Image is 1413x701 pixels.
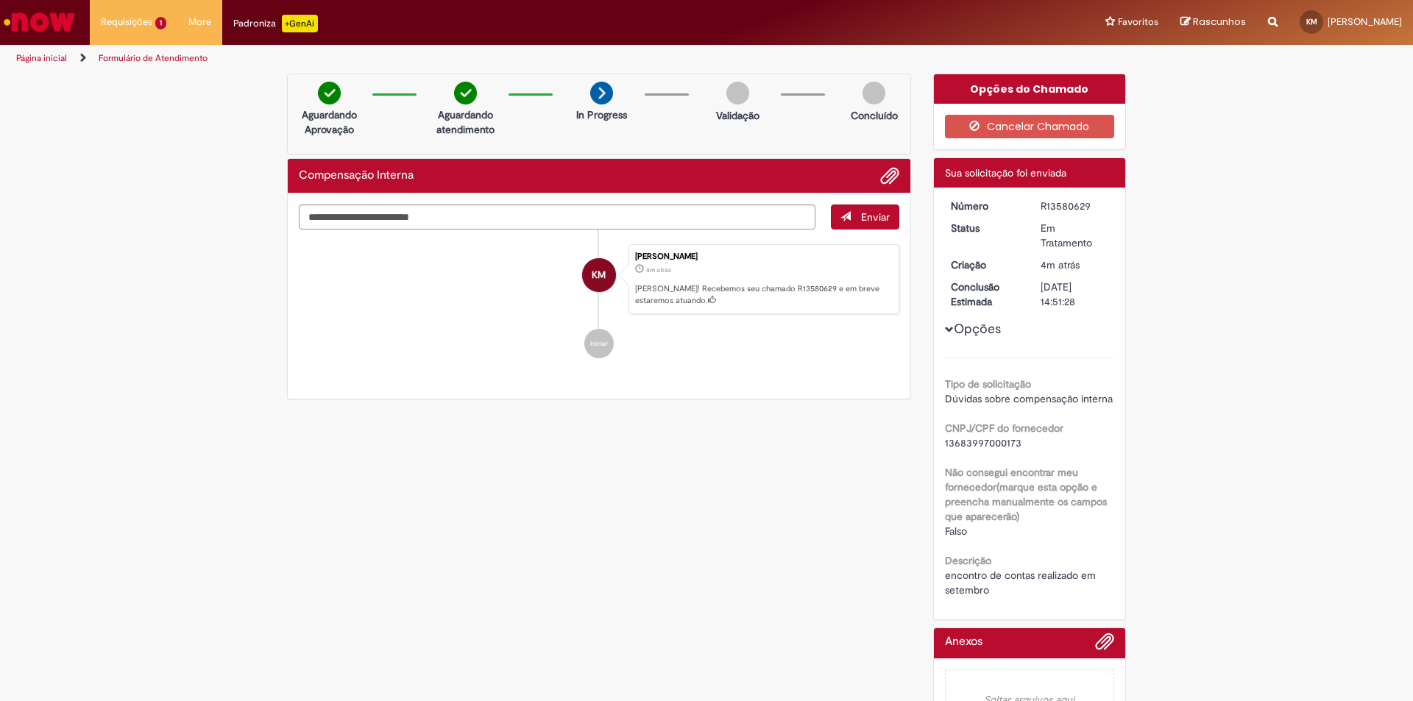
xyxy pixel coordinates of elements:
img: arrow-next.png [590,82,613,104]
button: Adicionar anexos [1095,632,1114,658]
a: Rascunhos [1180,15,1246,29]
span: [PERSON_NAME] [1328,15,1402,28]
div: Opções do Chamado [934,74,1126,104]
span: encontro de contas realizado em setembro [945,569,1099,597]
img: check-circle-green.png [318,82,341,104]
p: Aguardando atendimento [430,107,501,137]
span: Enviar [861,210,890,224]
dt: Status [940,221,1030,235]
div: Em Tratamento [1041,221,1109,250]
span: 4m atrás [646,266,671,274]
dt: Conclusão Estimada [940,280,1030,309]
span: More [188,15,211,29]
div: Padroniza [233,15,318,32]
p: Validação [716,108,759,123]
b: Tipo de solicitação [945,377,1031,391]
a: Página inicial [16,52,67,64]
time: 30/09/2025 10:51:26 [646,266,671,274]
div: [PERSON_NAME] [635,252,891,261]
ul: Histórico de tíquete [299,229,899,374]
span: 13683997000173 [945,436,1021,449]
textarea: Digite sua mensagem aqui... [299,204,815,229]
a: Formulário de Atendimento [99,52,208,64]
span: Falso [945,524,967,538]
p: +GenAi [282,15,318,32]
h2: Anexos [945,636,982,649]
li: Kelly Marendaz [299,244,899,315]
h2: Compensação Interna Histórico de tíquete [299,169,414,182]
span: 1 [155,17,166,29]
span: Rascunhos [1193,15,1246,29]
img: ServiceNow [1,7,77,37]
p: In Progress [576,107,627,122]
time: 30/09/2025 10:51:26 [1041,258,1080,271]
span: Requisições [101,15,152,29]
img: img-circle-grey.png [863,82,885,104]
dt: Criação [940,257,1030,272]
p: Aguardando Aprovação [294,107,365,137]
span: Favoritos [1118,15,1158,29]
span: 4m atrás [1041,258,1080,271]
div: [DATE] 14:51:28 [1041,280,1109,309]
button: Cancelar Chamado [945,115,1115,138]
button: Enviar [831,204,899,229]
span: Sua solicitação foi enviada [945,166,1066,179]
span: KM [1306,17,1317,26]
dt: Número [940,199,1030,213]
b: Descrição [945,554,991,567]
div: R13580629 [1041,199,1109,213]
button: Adicionar anexos [880,166,899,185]
span: KM [592,257,606,293]
p: Concluído [851,108,898,123]
p: [PERSON_NAME]! Recebemos seu chamado R13580629 e em breve estaremos atuando. [635,283,891,306]
b: CNPJ/CPF do fornecedor [945,421,1063,435]
span: Dúvidas sobre compensação interna [945,392,1113,405]
div: Kelly Marendaz [582,258,616,292]
img: img-circle-grey.png [726,82,749,104]
img: check-circle-green.png [454,82,477,104]
b: Não consegui encontrar meu fornecedor(marque esta opção e preencha manualmente os campos que apar... [945,466,1107,523]
ul: Trilhas de página [11,45,931,72]
div: 30/09/2025 10:51:26 [1041,257,1109,272]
